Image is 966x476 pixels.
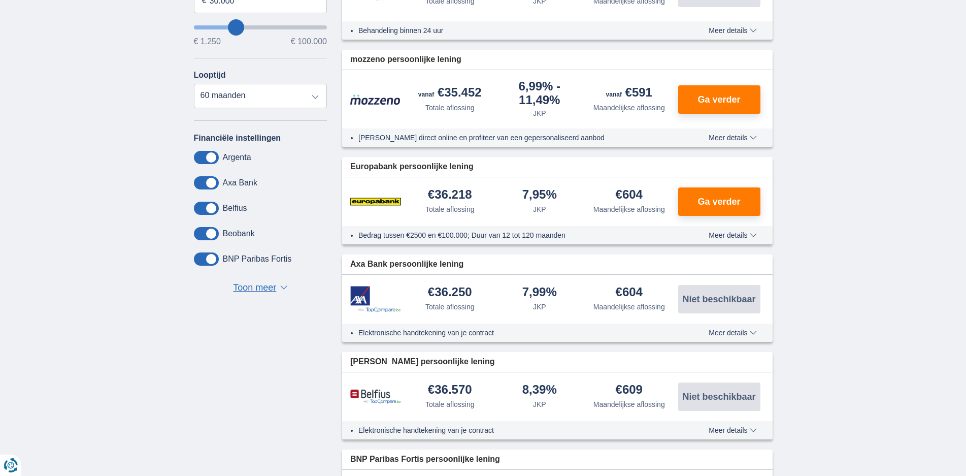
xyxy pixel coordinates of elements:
span: Meer details [709,27,756,34]
input: wantToBorrow [194,25,327,29]
img: product.pl.alt Axa Bank [350,286,401,313]
div: €604 [616,286,643,300]
div: Maandelijkse aflossing [593,302,665,312]
div: 7,99% [522,286,557,300]
div: Totale aflossing [425,302,475,312]
div: Maandelijkse aflossing [593,399,665,409]
div: 6,99% [499,80,581,106]
label: Argenta [223,153,251,162]
button: Meer details [701,329,764,337]
button: Niet beschikbaar [678,383,760,411]
li: Behandeling binnen 24 uur [358,25,672,36]
span: Niet beschikbaar [682,295,755,304]
li: Bedrag tussen €2500 en €100.000; Duur van 12 tot 120 maanden [358,230,672,240]
label: Axa Bank [223,178,257,187]
img: product.pl.alt Europabank [350,189,401,214]
div: €35.452 [418,86,482,101]
span: Ga verder [697,95,740,104]
label: Beobank [223,229,255,238]
div: Maandelijkse aflossing [593,103,665,113]
span: € 1.250 [194,38,221,46]
button: Meer details [701,26,764,35]
label: Looptijd [194,71,226,80]
span: Niet beschikbaar [682,392,755,401]
label: BNP Paribas Fortis [223,255,292,264]
div: JKP [533,399,546,409]
button: Toon meer ▼ [230,281,290,295]
div: €36.218 [428,188,472,202]
span: Meer details [709,427,756,434]
button: Meer details [701,426,764,434]
div: €36.570 [428,384,472,397]
div: Maandelijkse aflossing [593,204,665,214]
button: Meer details [701,134,764,142]
img: product.pl.alt Belfius [350,389,401,404]
div: 7,95% [522,188,557,202]
button: Ga verder [678,85,760,114]
div: €604 [616,188,643,202]
span: [PERSON_NAME] persoonlijke lening [350,356,494,368]
div: €591 [606,86,652,101]
span: Meer details [709,232,756,239]
div: Totale aflossing [425,103,475,113]
div: Totale aflossing [425,399,475,409]
span: € 100.000 [291,38,327,46]
span: mozzeno persoonlijke lening [350,54,461,66]
img: product.pl.alt Mozzeno [350,94,401,105]
span: ▼ [280,285,287,290]
div: €609 [616,384,643,397]
span: Toon meer [233,281,276,295]
div: 8,39% [522,384,557,397]
label: Belfius [223,204,247,213]
span: Europabank persoonlijke lening [350,161,474,173]
button: Meer details [701,231,764,239]
label: Financiële instellingen [194,134,281,143]
div: JKP [533,108,546,118]
span: BNP Paribas Fortis persoonlijke lening [350,454,500,465]
li: Elektronische handtekening van je contract [358,328,672,338]
div: JKP [533,204,546,214]
div: €36.250 [428,286,472,300]
span: Meer details [709,134,756,141]
li: [PERSON_NAME] direct online en profiteer van een gepersonaliseerd aanbod [358,133,672,143]
span: Axa Bank persoonlijke lening [350,259,463,270]
button: Ga verder [678,187,760,216]
div: Totale aflossing [425,204,475,214]
div: JKP [533,302,546,312]
button: Niet beschikbaar [678,285,760,313]
span: Ga verder [697,197,740,206]
li: Elektronische handtekening van je contract [358,425,672,435]
span: Meer details [709,329,756,336]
